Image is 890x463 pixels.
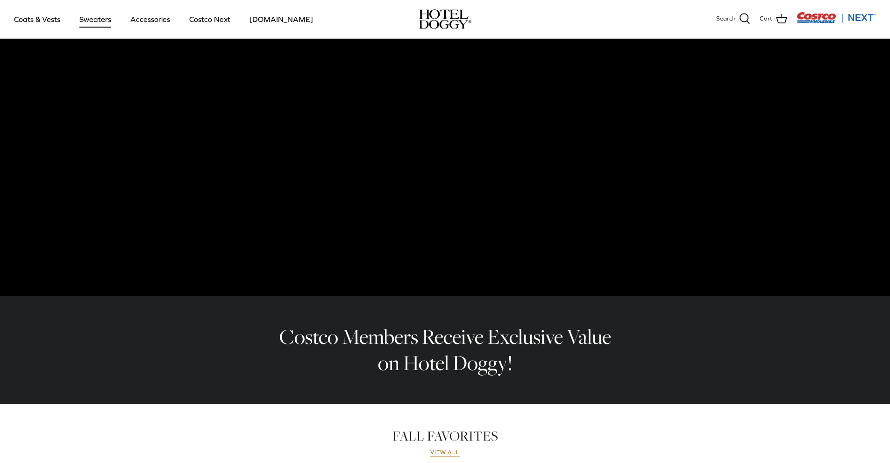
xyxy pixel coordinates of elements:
[181,3,239,35] a: Costco Next
[797,18,876,25] a: Visit Costco Next
[419,9,471,29] a: hoteldoggy.com hoteldoggycom
[760,13,787,25] a: Cart
[122,3,178,35] a: Accessories
[272,324,618,377] h2: Costco Members Receive Exclusive Value on Hotel Doggy!
[716,13,750,25] a: Search
[760,14,772,24] span: Cart
[392,427,498,445] a: FALL FAVORITES
[71,3,120,35] a: Sweaters
[419,9,471,29] img: hoteldoggycom
[716,14,735,24] span: Search
[6,3,69,35] a: Coats & Vests
[241,3,321,35] a: [DOMAIN_NAME]
[430,449,460,456] a: View all
[797,12,876,23] img: Costco Next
